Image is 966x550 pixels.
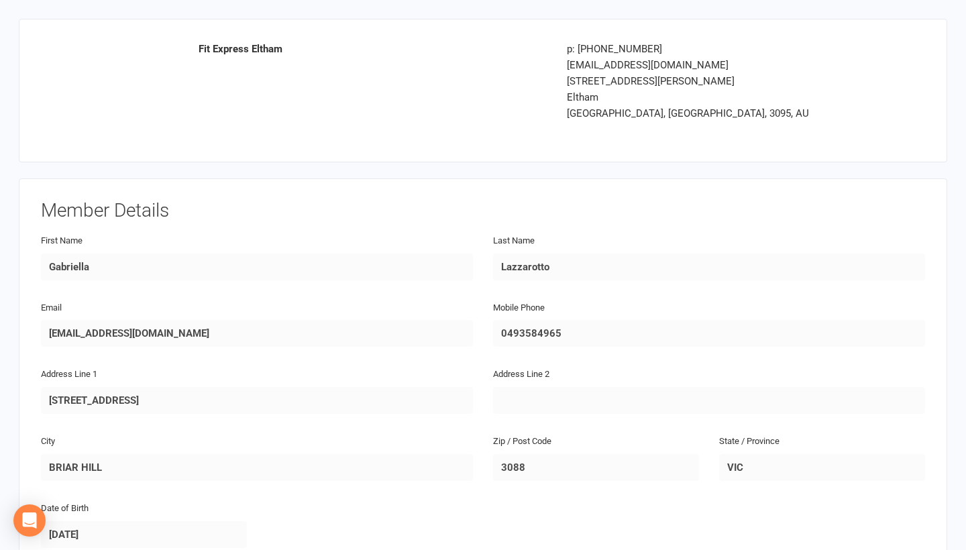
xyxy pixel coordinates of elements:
label: State / Province [719,435,780,449]
div: [STREET_ADDRESS][PERSON_NAME] [567,73,841,89]
label: First Name [41,234,83,248]
label: Zip / Post Code [493,435,551,449]
div: [GEOGRAPHIC_DATA], [GEOGRAPHIC_DATA], 3095, AU [567,105,841,121]
h3: Member Details [41,201,925,221]
div: [EMAIL_ADDRESS][DOMAIN_NAME] [567,57,841,73]
label: City [41,435,55,449]
div: Open Intercom Messenger [13,504,46,537]
strong: Fit Express Eltham [199,43,282,55]
label: Address Line 2 [493,368,549,382]
label: Email [41,301,62,315]
label: Mobile Phone [493,301,545,315]
label: Address Line 1 [41,368,97,382]
label: Last Name [493,234,535,248]
div: p: [PHONE_NUMBER] [567,41,841,57]
div: Eltham [567,89,841,105]
label: Date of Birth [41,502,89,516]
